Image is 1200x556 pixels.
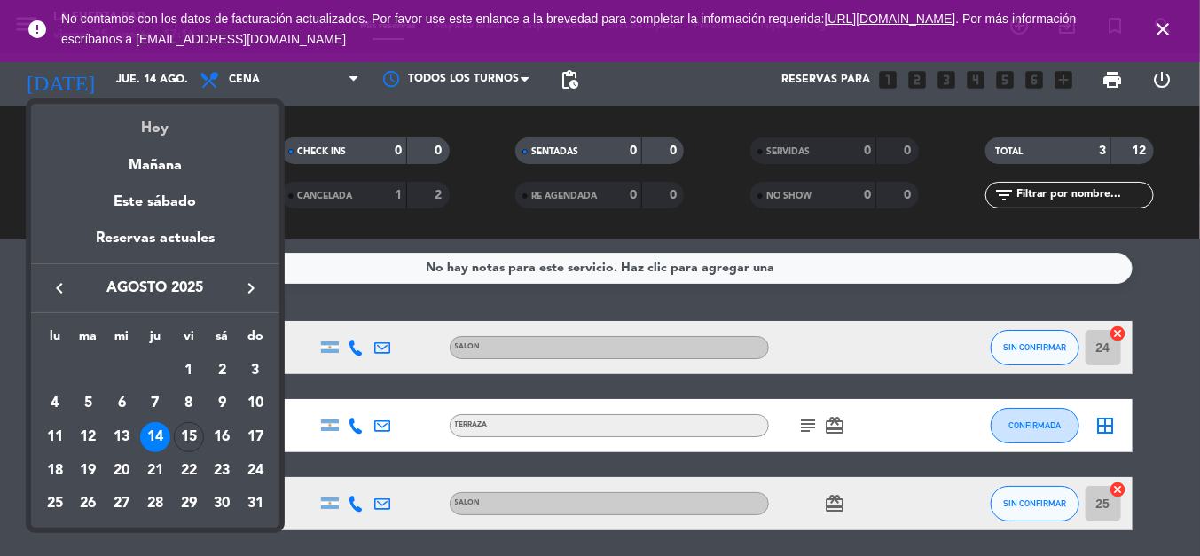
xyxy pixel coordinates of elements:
td: AGO. [38,354,172,388]
th: martes [72,326,106,354]
th: jueves [138,326,172,354]
th: domingo [239,326,272,354]
i: keyboard_arrow_left [49,278,70,299]
div: 26 [74,489,104,519]
td: 2 de agosto de 2025 [205,354,239,388]
div: 15 [174,422,204,452]
div: 21 [140,456,170,486]
div: 19 [74,456,104,486]
td: 11 de agosto de 2025 [38,420,72,454]
div: 30 [207,489,237,519]
div: Este sábado [31,177,279,227]
td: 28 de agosto de 2025 [138,488,172,521]
td: 27 de agosto de 2025 [105,488,138,521]
td: 7 de agosto de 2025 [138,387,172,420]
div: 9 [207,388,237,419]
div: 8 [174,388,204,419]
td: 16 de agosto de 2025 [205,420,239,454]
div: 14 [140,422,170,452]
div: 25 [40,489,70,519]
td: 4 de agosto de 2025 [38,387,72,420]
td: 29 de agosto de 2025 [172,488,206,521]
div: 10 [240,388,271,419]
div: 6 [106,388,137,419]
div: 1 [174,356,204,386]
td: 17 de agosto de 2025 [239,420,272,454]
th: sábado [205,326,239,354]
th: miércoles [105,326,138,354]
div: 3 [240,356,271,386]
td: 13 de agosto de 2025 [105,420,138,454]
div: Reservas actuales [31,227,279,263]
td: 26 de agosto de 2025 [72,488,106,521]
div: 11 [40,422,70,452]
td: 22 de agosto de 2025 [172,454,206,488]
th: viernes [172,326,206,354]
button: keyboard_arrow_left [43,277,75,300]
div: 18 [40,456,70,486]
span: agosto 2025 [75,277,235,300]
td: 31 de agosto de 2025 [239,488,272,521]
div: 12 [74,422,104,452]
td: 18 de agosto de 2025 [38,454,72,488]
td: 30 de agosto de 2025 [205,488,239,521]
div: 29 [174,489,204,519]
td: 10 de agosto de 2025 [239,387,272,420]
td: 24 de agosto de 2025 [239,454,272,488]
td: 21 de agosto de 2025 [138,454,172,488]
td: 9 de agosto de 2025 [205,387,239,420]
div: 5 [74,388,104,419]
div: 4 [40,388,70,419]
div: 24 [240,456,271,486]
div: 16 [207,422,237,452]
td: 8 de agosto de 2025 [172,387,206,420]
div: 28 [140,489,170,519]
div: 27 [106,489,137,519]
div: 22 [174,456,204,486]
div: 23 [207,456,237,486]
td: 19 de agosto de 2025 [72,454,106,488]
td: 14 de agosto de 2025 [138,420,172,454]
i: keyboard_arrow_right [240,278,262,299]
div: 20 [106,456,137,486]
button: keyboard_arrow_right [235,277,267,300]
td: 23 de agosto de 2025 [205,454,239,488]
div: 31 [240,489,271,519]
td: 3 de agosto de 2025 [239,354,272,388]
div: 7 [140,388,170,419]
td: 1 de agosto de 2025 [172,354,206,388]
div: Mañana [31,141,279,177]
td: 6 de agosto de 2025 [105,387,138,420]
div: 2 [207,356,237,386]
td: 15 de agosto de 2025 [172,420,206,454]
td: 12 de agosto de 2025 [72,420,106,454]
td: 20 de agosto de 2025 [105,454,138,488]
td: 5 de agosto de 2025 [72,387,106,420]
div: 13 [106,422,137,452]
div: Hoy [31,104,279,140]
td: 25 de agosto de 2025 [38,488,72,521]
div: 17 [240,422,271,452]
th: lunes [38,326,72,354]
